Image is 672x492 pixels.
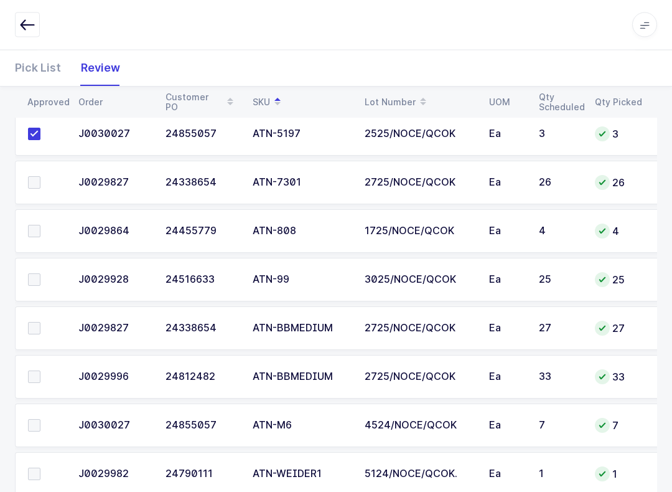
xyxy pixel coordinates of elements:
div: Qty Scheduled [539,92,580,112]
div: Ea [489,323,524,334]
div: J0030027 [78,129,151,140]
div: 1 [595,467,642,482]
div: 27 [595,321,642,336]
div: 24812482 [166,372,238,383]
div: 4524/NOCE/QCOK [365,420,474,432]
div: 2725/NOCE/QCOK [365,372,474,383]
div: Ea [489,129,524,140]
div: ATN-808 [253,226,350,237]
div: 2525/NOCE/QCOK [365,129,474,140]
div: J0029996 [78,372,151,383]
div: 1725/NOCE/QCOK [365,226,474,237]
div: ATN-BBMEDIUM [253,372,350,383]
div: 26 [539,177,580,189]
div: 24790111 [166,469,238,480]
div: 24855057 [166,129,238,140]
div: ATN-99 [253,275,350,286]
div: 5124/NOCE/QCOK. [365,469,474,480]
div: 24455779 [166,226,238,237]
div: 24855057 [166,420,238,432]
div: UOM [489,97,524,107]
div: 24338654 [166,177,238,189]
div: Lot Number [365,92,474,113]
div: 1 [539,469,580,480]
div: Ea [489,372,524,383]
div: J0029982 [78,469,151,480]
div: 27 [539,323,580,334]
div: J0030027 [78,420,151,432]
div: Ea [489,177,524,189]
div: J0029928 [78,275,151,286]
div: ATN-M6 [253,420,350,432]
div: ATN-7301 [253,177,350,189]
div: ATN-WEIDER1 [253,469,350,480]
div: 7 [539,420,580,432]
div: Qty Picked [595,97,642,107]
div: 33 [539,372,580,383]
div: 7 [595,419,642,433]
div: 25 [539,275,580,286]
div: Pick List [15,50,71,86]
div: 24516633 [166,275,238,286]
div: Ea [489,226,524,237]
div: Approved [27,97,63,107]
div: J0029827 [78,323,151,334]
div: ATN-BBMEDIUM [253,323,350,334]
div: 4 [595,224,642,239]
div: 33 [595,370,642,385]
div: Customer PO [166,92,238,113]
div: Ea [489,420,524,432]
div: 4 [539,226,580,237]
div: 26 [595,176,642,191]
div: Ea [489,469,524,480]
div: 2725/NOCE/QCOK [365,177,474,189]
div: 3025/NOCE/QCOK [365,275,474,286]
div: 3 [595,127,642,142]
div: 3 [539,129,580,140]
div: Order [78,97,151,107]
div: Review [71,50,120,86]
div: Ea [489,275,524,286]
div: 2725/NOCE/QCOK [365,323,474,334]
div: J0029827 [78,177,151,189]
div: SKU [253,92,350,113]
div: 25 [595,273,642,288]
div: J0029864 [78,226,151,237]
div: 24338654 [166,323,238,334]
div: ATN-5197 [253,129,350,140]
